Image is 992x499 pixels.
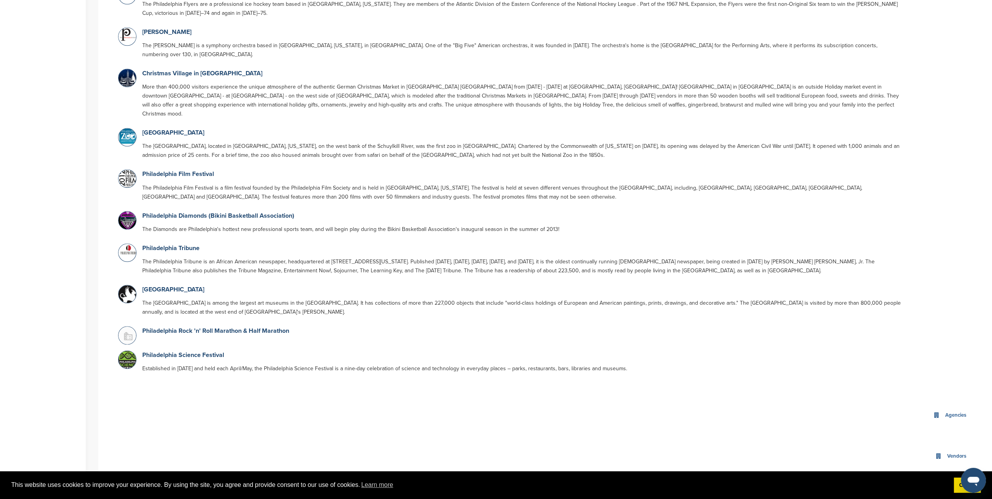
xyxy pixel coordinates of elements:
[118,285,138,305] img: Data?1415810075
[961,468,986,493] iframe: Button to launch messaging window
[118,327,138,346] img: Buildingmissing
[142,170,214,178] a: Philadelphia Film Festival
[142,69,262,77] a: Christmas Village in [GEOGRAPHIC_DATA]
[360,479,394,491] a: learn more about cookies
[118,170,138,194] img: Open uri20141112 64162 nmtxni?1415807428
[142,212,294,220] a: Philadelphia Diamonds (Bikini Basketball Association)
[118,211,138,231] img: Open uri20141112 64162 b01qy8?1415808568
[142,257,903,275] p: The Philadelphia Tribune is an African American newspaper, headquartered at [STREET_ADDRESS][US_S...
[118,351,138,371] img: Phila
[118,69,138,89] img: Data?1415806794
[142,183,903,201] p: The Philadelphia Film Festival is a film festival founded by the Philadelphia Film Society and is...
[142,129,204,137] a: [GEOGRAPHIC_DATA]
[142,286,204,293] a: [GEOGRAPHIC_DATA]
[142,82,903,118] p: More than 400,000 visitors experience the unique atmosphere of the authentic German Christmas Mar...
[943,411,968,420] div: Agencies
[11,479,948,491] span: This website uses cookies to improve your experience. By using the site, you agree and provide co...
[118,28,138,42] img: Data?1415806495
[945,452,968,461] div: Vendors
[142,225,903,234] p: The Diamonds are Philadelphia's hottest new professional sports team, and will begin play during ...
[118,244,138,254] img: Open uri20141112 64162 16h03w0?1415809194
[142,244,200,252] a: Philadelphia Tribune
[142,327,289,335] a: Philadelphia Rock 'n' Roll Marathon & Half Marathon
[142,28,191,36] a: [PERSON_NAME]
[142,41,903,59] p: The [PERSON_NAME] is a symphony orchestra based in [GEOGRAPHIC_DATA], [US_STATE], in [GEOGRAPHIC_...
[142,351,224,359] a: Philadelphia Science Festival
[142,142,903,160] p: The [GEOGRAPHIC_DATA], located in [GEOGRAPHIC_DATA], [US_STATE], on the west bank of the Schuylki...
[118,128,138,144] img: Open uri20141112 64162 t21vg7?1415808882
[142,364,903,373] p: Established in [DATE] and held each April/May, the Philadelphia Science Festival is a nine-day ce...
[954,478,981,493] a: dismiss cookie message
[142,298,903,316] p: The [GEOGRAPHIC_DATA] is among the largest art museums in the [GEOGRAPHIC_DATA]. It has collectio...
